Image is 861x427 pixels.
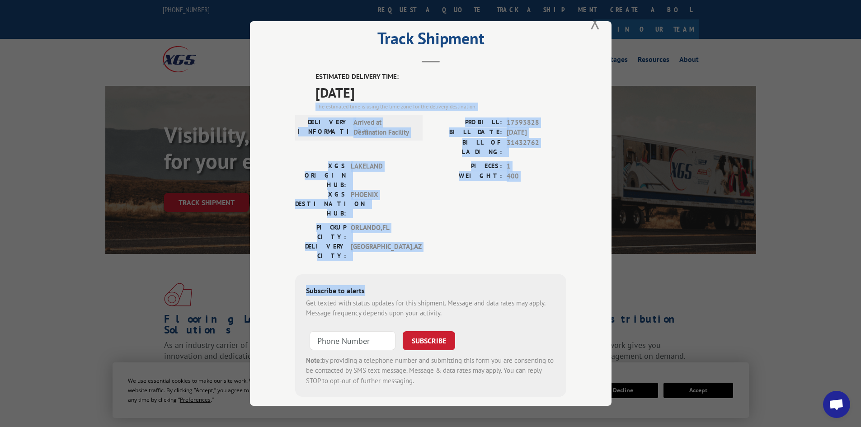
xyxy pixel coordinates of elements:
span: ORLANDO , FL [351,223,412,242]
strong: Note: [306,356,322,365]
label: XGS ORIGIN HUB: [295,161,346,190]
div: Get texted with status updates for this shipment. Message and data rates may apply. Message frequ... [306,298,555,319]
label: PROBILL: [431,117,502,128]
label: PIECES: [431,161,502,172]
span: PHOENIX [351,190,412,218]
label: BILL DATE: [431,127,502,138]
label: DELIVERY INFORMATION: [298,117,349,138]
span: 17593828 [507,117,566,128]
span: 400 [507,171,566,182]
span: [GEOGRAPHIC_DATA] , AZ [351,242,412,261]
div: The estimated time is using the time zone for the delivery destination. [315,103,566,111]
span: Arrived at Destination Facility [353,117,414,138]
div: Open chat [823,391,850,418]
button: Close modal [590,10,600,34]
input: Phone Number [310,331,395,350]
label: BILL OF LADING: [431,138,502,157]
span: [DATE] [507,127,566,138]
label: ESTIMATED DELIVERY TIME: [315,72,566,82]
label: PICKUP CITY: [295,223,346,242]
div: Subscribe to alerts [306,285,555,298]
span: 1 [507,161,566,172]
button: SUBSCRIBE [403,331,455,350]
span: [DATE] [315,82,566,103]
label: XGS DESTINATION HUB: [295,190,346,218]
label: WEIGHT: [431,171,502,182]
span: LAKELAND [351,161,412,190]
div: by providing a telephone number and submitting this form you are consenting to be contacted by SM... [306,356,555,386]
h2: Track Shipment [295,32,566,49]
span: 31432762 [507,138,566,157]
label: DELIVERY CITY: [295,242,346,261]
